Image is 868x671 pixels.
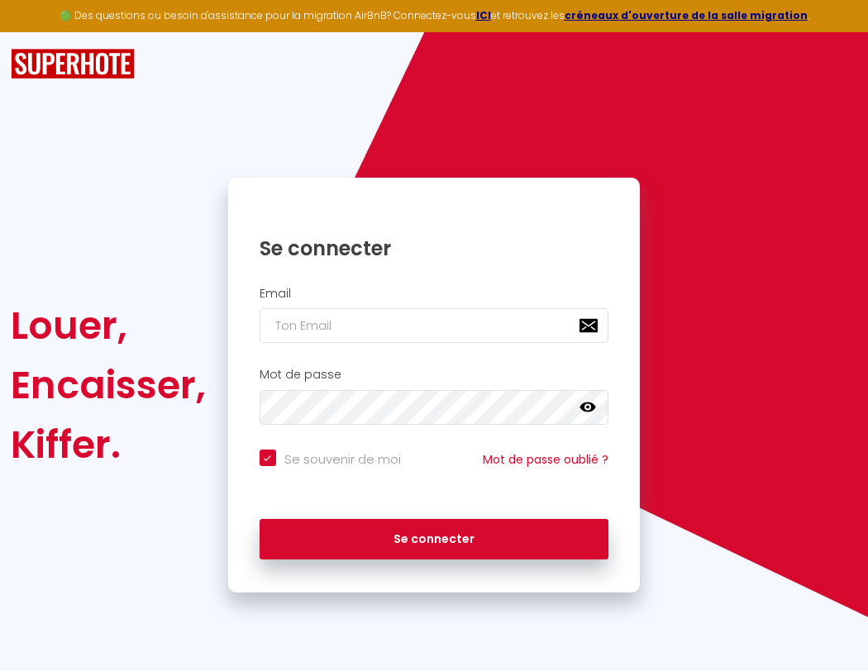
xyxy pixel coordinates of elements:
[260,308,609,343] input: Ton Email
[11,415,206,474] div: Kiffer.
[476,8,491,22] a: ICI
[260,236,609,261] h1: Se connecter
[260,368,609,382] h2: Mot de passe
[11,49,135,79] img: SuperHote logo
[260,519,609,560] button: Se connecter
[260,287,609,301] h2: Email
[565,8,808,22] a: créneaux d'ouverture de la salle migration
[11,296,206,355] div: Louer,
[483,451,608,468] a: Mot de passe oublié ?
[11,355,206,415] div: Encaisser,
